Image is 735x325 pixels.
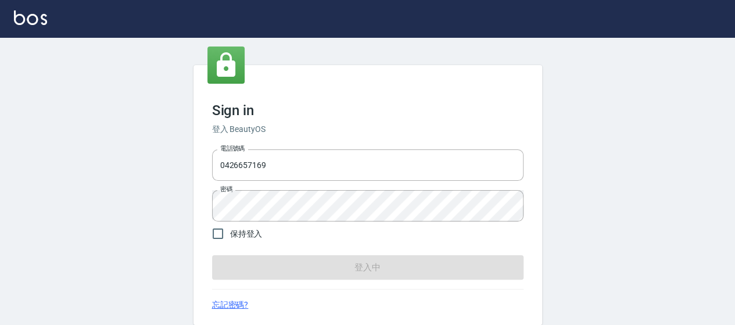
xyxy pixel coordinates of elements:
label: 密碼 [220,185,232,194]
label: 電話號碼 [220,144,245,153]
span: 保持登入 [230,228,263,240]
a: 忘記密碼? [212,299,249,311]
h6: 登入 BeautyOS [212,123,524,135]
img: Logo [14,10,47,25]
h3: Sign in [212,102,524,119]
